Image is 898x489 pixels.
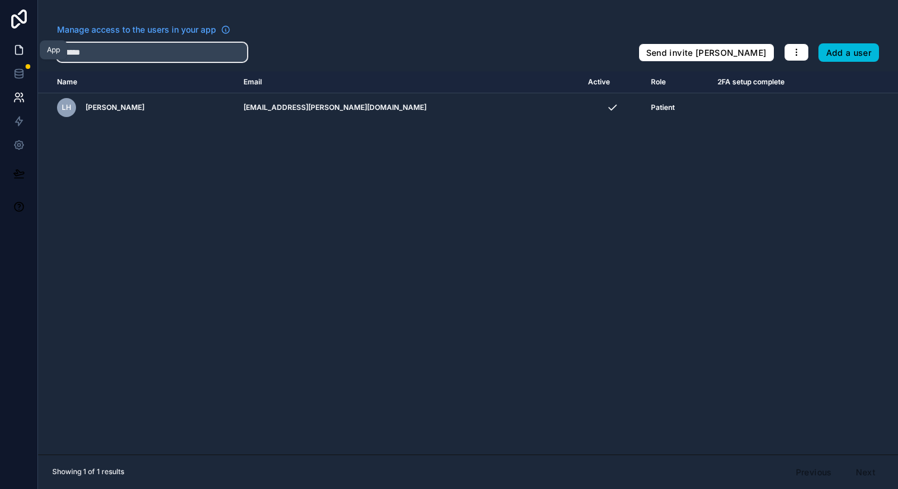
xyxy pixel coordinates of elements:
th: Name [38,71,236,93]
button: Add a user [818,43,880,62]
span: Manage access to the users in your app [57,24,216,36]
a: Manage access to the users in your app [57,24,230,36]
span: Patient [651,103,675,112]
span: [PERSON_NAME] [86,103,144,112]
th: Email [236,71,581,93]
td: [EMAIL_ADDRESS][PERSON_NAME][DOMAIN_NAME] [236,93,581,122]
th: Active [581,71,644,93]
div: scrollable content [38,71,898,455]
span: LH [62,103,71,112]
th: Role [644,71,710,93]
button: Send invite [PERSON_NAME] [638,43,774,62]
div: App [47,45,60,55]
span: Showing 1 of 1 results [52,467,124,477]
th: 2FA setup complete [710,71,852,93]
